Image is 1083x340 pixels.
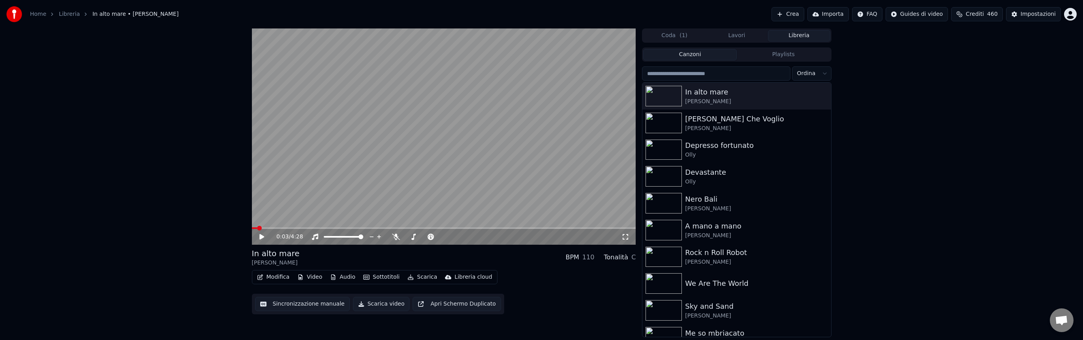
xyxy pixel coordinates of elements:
span: 460 [987,10,998,18]
div: Tonalità [604,253,628,262]
div: Sky and Sand [685,301,828,312]
span: 4:28 [291,233,303,241]
div: [PERSON_NAME] [685,258,828,266]
div: Rock n Roll Robot [685,247,828,258]
span: Ordina [797,70,816,77]
div: Olly [685,178,828,186]
div: [PERSON_NAME] [685,98,828,106]
button: Crediti460 [951,7,1003,21]
div: Depresso fortunato [685,140,828,151]
div: [PERSON_NAME] [685,232,828,240]
a: Home [30,10,46,18]
div: Aprire la chat [1050,308,1074,332]
div: [PERSON_NAME] [685,125,828,132]
div: Libreria cloud [454,273,492,281]
span: In alto mare • [PERSON_NAME] [92,10,178,18]
button: Apri Schermo Duplicato [413,297,501,311]
button: Scarica video [353,297,410,311]
div: In alto mare [252,248,300,259]
div: [PERSON_NAME] [685,312,828,320]
button: Coda [643,30,706,42]
div: C [631,253,636,262]
span: Crediti [966,10,984,18]
button: Impostazioni [1006,7,1061,21]
div: In alto mare [685,87,828,98]
nav: breadcrumb [30,10,178,18]
button: Importa [807,7,849,21]
div: Me so mbriacato [685,328,828,339]
button: Guides di video [886,7,948,21]
button: Lavori [706,30,768,42]
button: FAQ [852,7,882,21]
button: Sincronizzazione manuale [255,297,350,311]
div: Devastante [685,167,828,178]
div: We Are The World [685,278,828,289]
button: Video [294,272,325,283]
a: Libreria [59,10,80,18]
span: ( 1 ) [679,32,687,40]
div: Nero Bali [685,194,828,205]
button: Sottotitoli [360,272,403,283]
button: Audio [327,272,358,283]
div: A mano a mano [685,221,828,232]
button: Libreria [768,30,830,42]
div: 110 [582,253,595,262]
div: / [276,233,295,241]
div: Olly [685,151,828,159]
button: Modifica [254,272,293,283]
button: Canzoni [643,49,737,60]
div: [PERSON_NAME] Che Voglio [685,113,828,125]
img: youka [6,6,22,22]
button: Playlists [737,49,830,60]
button: Scarica [404,272,440,283]
div: BPM [565,253,579,262]
span: 0:03 [276,233,289,241]
div: Impostazioni [1021,10,1056,18]
button: Crea [771,7,804,21]
div: [PERSON_NAME] [252,259,300,267]
div: [PERSON_NAME] [685,205,828,213]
